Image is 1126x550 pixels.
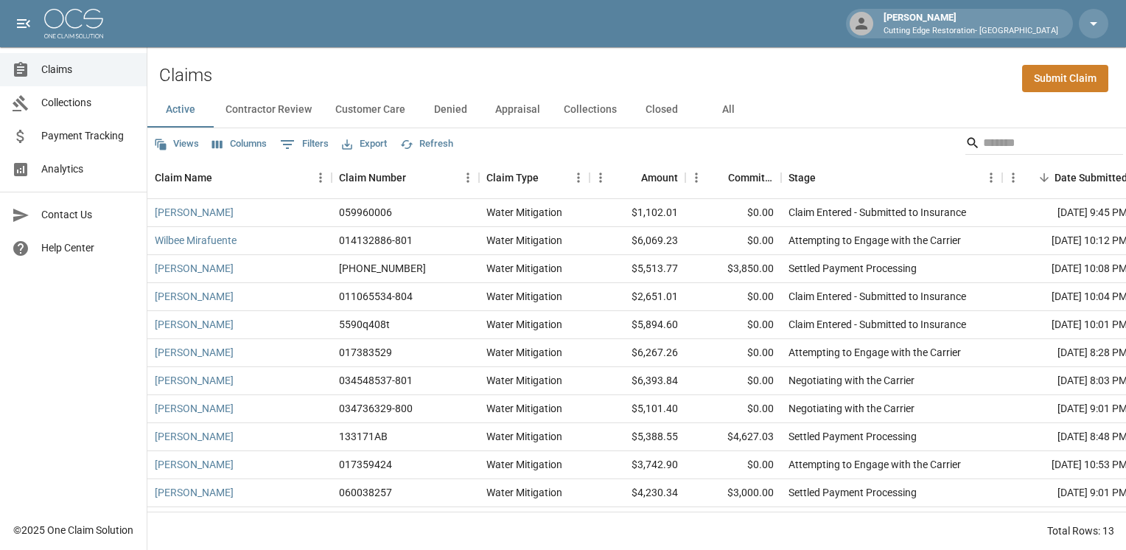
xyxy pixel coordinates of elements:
a: [PERSON_NAME] [155,429,234,444]
a: [PERSON_NAME] [155,261,234,276]
div: $0.00 [685,367,781,395]
a: [PERSON_NAME] [155,289,234,304]
div: Claim Entered - Submitted to Insurance [788,317,966,332]
div: Water Mitigation [486,345,562,360]
div: 017383529 [339,345,392,360]
div: $3,000.00 [685,479,781,507]
a: Submit Claim [1022,65,1108,92]
div: $0.00 [685,283,781,311]
button: Sort [620,167,641,188]
span: Collections [41,95,135,111]
button: Views [150,133,203,156]
div: Claim Entered - Submitted to Insurance [788,205,966,220]
div: $3,742.90 [590,451,685,479]
span: Contact Us [41,207,135,223]
button: Contractor Review [214,92,324,128]
div: © 2025 One Claim Solution [13,523,133,537]
div: Water Mitigation [486,205,562,220]
button: Menu [310,167,332,189]
button: Menu [457,167,479,189]
button: Sort [539,167,559,188]
div: $5,894.60 [590,311,685,339]
button: Menu [1002,167,1024,189]
div: Claim Name [155,157,212,198]
a: [PERSON_NAME] [155,373,234,388]
div: Attempting to Engage with the Carrier [788,345,961,360]
div: Stage [781,157,1002,198]
a: [PERSON_NAME] [155,205,234,220]
div: 060038257 [339,485,392,500]
button: Menu [567,167,590,189]
button: Menu [980,167,1002,189]
div: $1,102.01 [590,199,685,227]
div: $22,504.46 [590,507,685,535]
button: Show filters [276,133,332,156]
div: Claim Number [339,157,406,198]
button: Sort [816,167,836,188]
div: 01-009-276074 [339,261,426,276]
div: Claim Number [332,157,479,198]
div: Settled Payment Processing [788,485,917,500]
button: Sort [406,167,427,188]
a: [PERSON_NAME] [155,485,234,500]
div: Water Mitigation [486,261,562,276]
div: $4,627.03 [685,423,781,451]
div: 5590q408t [339,317,390,332]
div: Water Mitigation [486,373,562,388]
div: 011065534-804 [339,289,413,304]
div: Claim Type [486,157,539,198]
div: Settled Payment Processing [788,429,917,444]
button: open drawer [9,9,38,38]
div: 034548537-801 [339,373,413,388]
div: Water Mitigation [486,233,562,248]
div: $0.00 [685,199,781,227]
div: 014132886-801 [339,233,413,248]
span: Payment Tracking [41,128,135,144]
div: $4,230.34 [590,479,685,507]
div: [PERSON_NAME] [878,10,1064,37]
div: 017359424 [339,457,392,472]
div: 034736329-800 [339,401,413,416]
div: 059960006 [339,205,392,220]
div: Committed Amount [685,157,781,198]
div: Search [965,131,1123,158]
div: dynamic tabs [147,92,1126,128]
h2: Claims [159,65,212,86]
div: $0.00 [685,311,781,339]
div: Settled Payment Processing [788,261,917,276]
div: Total Rows: 13 [1047,523,1114,538]
div: Water Mitigation [486,457,562,472]
div: Claim Type [479,157,590,198]
span: Help Center [41,240,135,256]
div: 133171AB [339,429,388,444]
div: Claim Name [147,157,332,198]
div: $0.00 [685,451,781,479]
div: Attempting to Engage with the Carrier [788,233,961,248]
div: $3,850.00 [685,255,781,283]
button: Select columns [209,133,270,156]
div: $6,069.23 [590,227,685,255]
button: Collections [552,92,629,128]
div: $5,388.55 [590,423,685,451]
div: $5,513.77 [590,255,685,283]
div: $0.00 [685,395,781,423]
button: Refresh [396,133,457,156]
a: [PERSON_NAME] [155,401,234,416]
button: Menu [685,167,707,189]
div: $6,267.26 [590,339,685,367]
div: Water Mitigation [486,401,562,416]
button: Denied [417,92,483,128]
img: ocs-logo-white-transparent.png [44,9,103,38]
div: Negotiating with the Carrier [788,373,915,388]
button: Appraisal [483,92,552,128]
button: Active [147,92,214,128]
div: $0.00 [685,339,781,367]
div: Stage [788,157,816,198]
div: Water Mitigation [486,289,562,304]
div: Amount [641,157,678,198]
a: [PERSON_NAME] [155,457,234,472]
div: Claim Entered - Submitted to Insurance [788,289,966,304]
div: $8,883.68 [685,507,781,535]
button: Sort [1034,167,1055,188]
div: $2,651.01 [590,283,685,311]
